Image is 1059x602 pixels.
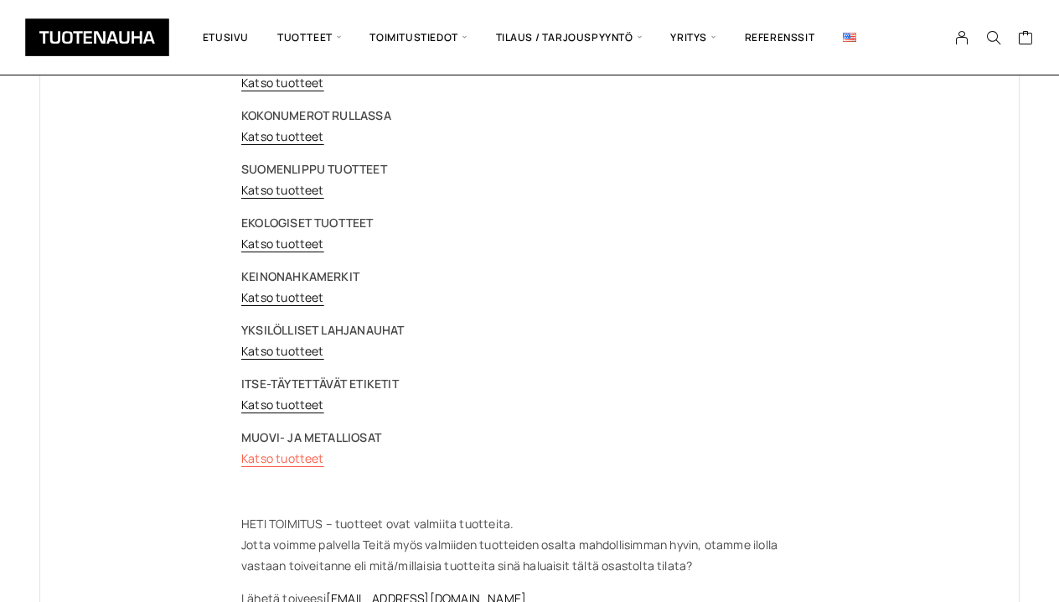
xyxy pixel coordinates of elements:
[241,161,387,177] strong: SUOMENLIPPU TUOTTEET
[241,289,324,305] a: Katso tuotteet
[241,397,324,413] a: Katso tuotteet
[1018,29,1034,49] a: Cart
[189,13,263,62] a: Etusivu
[843,33,856,42] img: English
[656,13,730,62] span: Yritys
[241,215,374,231] strong: EKOLOGISET TUOTTEET
[482,13,657,62] span: Tilaus / Tarjouspyyntö
[241,513,818,576] p: HETI TOIMITUS – tuotteet ovat valmiita tuotteita. Jotta voimme palvella Teitä myös valmiiden tuot...
[241,376,399,392] strong: ITSE-TÄYTETTÄVÄT ETIKETIT
[241,268,359,284] strong: KEINONAHKAMERKIT
[241,75,324,91] a: Katso tuotteet
[978,30,1010,45] button: Search
[263,13,355,62] span: Tuotteet
[355,13,481,62] span: Toimitustiedot
[241,128,324,144] a: Katso tuotteet
[241,429,381,445] strong: MUOVI- JA METALLIOSAT
[241,236,324,252] a: Katso tuotteet
[241,450,324,466] a: Katso tuotteet
[241,343,324,359] a: Katso tuotteet
[241,322,405,338] strong: YKSILÖLLISET LAHJANAUHAT
[241,107,391,123] strong: KOKONUMEROT RULLASSA
[946,30,979,45] a: My Account
[731,13,829,62] a: Referenssit
[25,18,169,56] img: Tuotenauha Oy
[241,182,324,198] a: Katso tuotteet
